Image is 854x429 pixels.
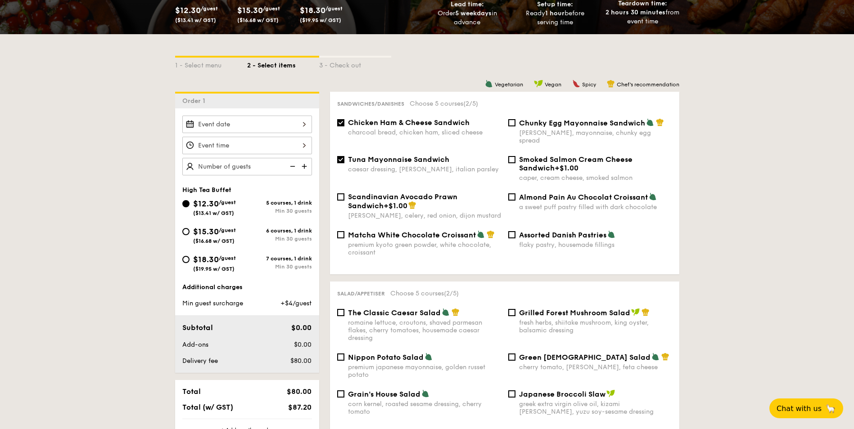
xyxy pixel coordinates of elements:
div: 1 - Select menu [175,58,247,70]
img: icon-chef-hat.a58ddaea.svg [452,308,460,316]
span: Lead time: [451,0,484,8]
div: charcoal bread, chicken ham, sliced cheese [348,129,501,136]
input: Grain's House Saladcorn kernel, roasted sesame dressing, cherry tomato [337,390,344,398]
span: Choose 5 courses [390,290,459,297]
span: ($16.68 w/ GST) [193,238,235,244]
div: from event time [602,8,683,26]
img: icon-vegetarian.fe4039eb.svg [607,230,615,238]
span: Scandinavian Avocado Prawn Sandwich [348,192,457,210]
input: Event date [182,116,312,133]
span: $18.30 [300,5,325,15]
span: Smoked Salmon Cream Cheese Sandwich [519,155,633,172]
span: Chunky Egg Mayonnaise Sandwich [519,119,645,127]
input: $18.30/guest($19.95 w/ GST)7 courses, 1 drinkMin 30 guests [182,256,190,263]
span: 🦙 [825,403,836,414]
span: Almond Pain Au Chocolat Croissant [519,193,648,201]
input: Japanese Broccoli Slawgreek extra virgin olive oil, kizami [PERSON_NAME], yuzu soy-sesame dressing [508,390,515,398]
input: Smoked Salmon Cream Cheese Sandwich+$1.00caper, cream cheese, smoked salmon [508,156,515,163]
input: Scandinavian Avocado Prawn Sandwich+$1.00[PERSON_NAME], celery, red onion, dijon mustard [337,193,344,201]
img: icon-reduce.1d2dbef1.svg [285,158,298,175]
input: Chicken Ham & Cheese Sandwichcharcoal bread, chicken ham, sliced cheese [337,119,344,126]
span: Grilled Forest Mushroom Salad [519,308,630,317]
img: icon-spicy.37a8142b.svg [572,80,580,88]
span: The Classic Caesar Salad [348,308,441,317]
button: Chat with us🦙 [769,398,843,418]
div: 6 courses, 1 drink [247,228,312,234]
img: icon-vegetarian.fe4039eb.svg [425,353,433,361]
span: (2/5) [444,290,459,297]
img: icon-vegetarian.fe4039eb.svg [649,192,657,201]
img: icon-chef-hat.a58ddaea.svg [656,118,664,126]
input: Matcha White Chocolate Croissantpremium kyoto green powder, white chocolate, croissant [337,231,344,238]
span: ($19.95 w/ GST) [193,266,235,272]
img: icon-vegetarian.fe4039eb.svg [646,118,654,126]
div: flaky pastry, housemade fillings [519,241,672,249]
strong: 2 hours 30 minutes [605,9,665,16]
img: icon-chef-hat.a58ddaea.svg [661,353,669,361]
input: Nippon Potato Saladpremium japanese mayonnaise, golden russet potato [337,353,344,361]
div: 7 courses, 1 drink [247,255,312,262]
div: Min 30 guests [247,208,312,214]
span: /guest [325,5,343,12]
strong: 1 hour [545,9,565,17]
div: 3 - Check out [319,58,391,70]
span: Min guest surcharge [182,299,243,307]
input: Tuna Mayonnaise Sandwichcaesar dressing, [PERSON_NAME], italian parsley [337,156,344,163]
img: icon-vegetarian.fe4039eb.svg [421,389,429,398]
span: Add-ons [182,341,208,349]
span: Spicy [582,81,596,88]
span: /guest [219,255,236,261]
span: $12.30 [193,199,219,209]
span: Chicken Ham & Cheese Sandwich [348,118,470,127]
div: premium japanese mayonnaise, golden russet potato [348,363,501,379]
span: Japanese Broccoli Slaw [519,390,605,398]
div: Min 30 guests [247,236,312,242]
input: Green [DEMOGRAPHIC_DATA] Saladcherry tomato, [PERSON_NAME], feta cheese [508,353,515,361]
div: a sweet puff pastry filled with dark chocolate [519,203,672,211]
span: +$1.00 [555,164,578,172]
div: caper, cream cheese, smoked salmon [519,174,672,182]
span: +$1.00 [384,201,407,210]
span: (2/5) [463,100,478,107]
div: Min 30 guests [247,264,312,270]
img: icon-chef-hat.a58ddaea.svg [607,80,615,88]
span: Matcha White Chocolate Croissant [348,231,476,239]
input: Assorted Danish Pastriesflaky pastry, housemade fillings [508,231,515,238]
span: Setup time: [537,0,573,8]
span: Tuna Mayonnaise Sandwich [348,155,449,164]
span: High Tea Buffet [182,186,231,194]
span: $80.00 [290,357,312,365]
div: corn kernel, roasted sesame dressing, cherry tomato [348,400,501,416]
span: Delivery fee [182,357,218,365]
img: icon-vegan.f8ff3823.svg [534,80,543,88]
span: +$4/guest [280,299,312,307]
span: Chef's recommendation [617,81,679,88]
div: [PERSON_NAME], celery, red onion, dijon mustard [348,212,501,219]
div: cherry tomato, [PERSON_NAME], feta cheese [519,363,672,371]
div: romaine lettuce, croutons, shaved parmesan flakes, cherry tomatoes, housemade caesar dressing [348,319,501,342]
span: $18.30 [193,255,219,264]
div: Additional charges [182,283,312,292]
div: Order in advance [427,9,508,27]
img: icon-chef-hat.a58ddaea.svg [487,230,495,238]
span: ($13.41 w/ GST) [193,210,234,216]
span: Green [DEMOGRAPHIC_DATA] Salad [519,353,651,362]
span: $87.20 [288,403,312,411]
span: ($13.41 w/ GST) [175,17,216,23]
img: icon-vegetarian.fe4039eb.svg [477,230,485,238]
span: Salad/Appetiser [337,290,385,297]
span: $0.00 [291,323,312,332]
input: Event time [182,137,312,154]
img: icon-chef-hat.a58ddaea.svg [408,201,416,209]
span: Total (w/ GST) [182,403,233,411]
span: $80.00 [287,387,312,396]
input: $12.30/guest($13.41 w/ GST)5 courses, 1 drinkMin 30 guests [182,200,190,207]
div: [PERSON_NAME], mayonnaise, chunky egg spread [519,129,672,144]
span: ($19.95 w/ GST) [300,17,341,23]
span: Total [182,387,201,396]
img: icon-vegetarian.fe4039eb.svg [442,308,450,316]
span: Choose 5 courses [410,100,478,107]
span: Vegetarian [495,81,523,88]
input: The Classic Caesar Saladromaine lettuce, croutons, shaved parmesan flakes, cherry tomatoes, house... [337,309,344,316]
input: Chunky Egg Mayonnaise Sandwich[PERSON_NAME], mayonnaise, chunky egg spread [508,119,515,126]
